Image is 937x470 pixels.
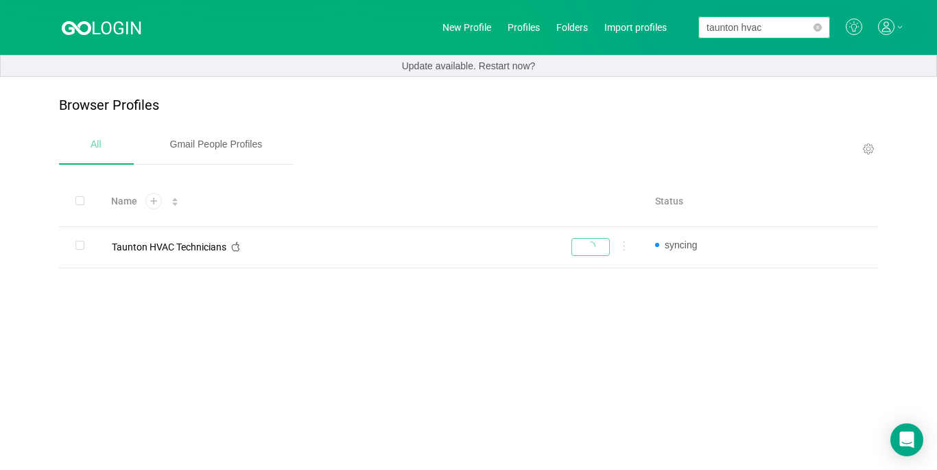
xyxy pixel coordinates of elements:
i: icon: apple [230,242,241,252]
span: Gmail People Profiles [170,139,263,150]
span: Taunton HVAC Technicians [112,242,226,252]
a: Import profiles [604,22,667,33]
div: All [59,127,133,162]
div: Sort [171,196,179,205]
p: Browser Profiles [59,97,159,113]
input: Search... [698,16,830,38]
div: Open Intercom Messenger [890,423,923,456]
span: Status [655,194,683,209]
a: Folders [556,22,588,33]
i: icon: caret-down [171,201,179,205]
span: Name [111,194,137,209]
a: Profiles [508,22,540,33]
a: New Profile [442,22,491,33]
i: icon: caret-up [171,196,179,200]
i: icon: close-circle [814,23,822,32]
